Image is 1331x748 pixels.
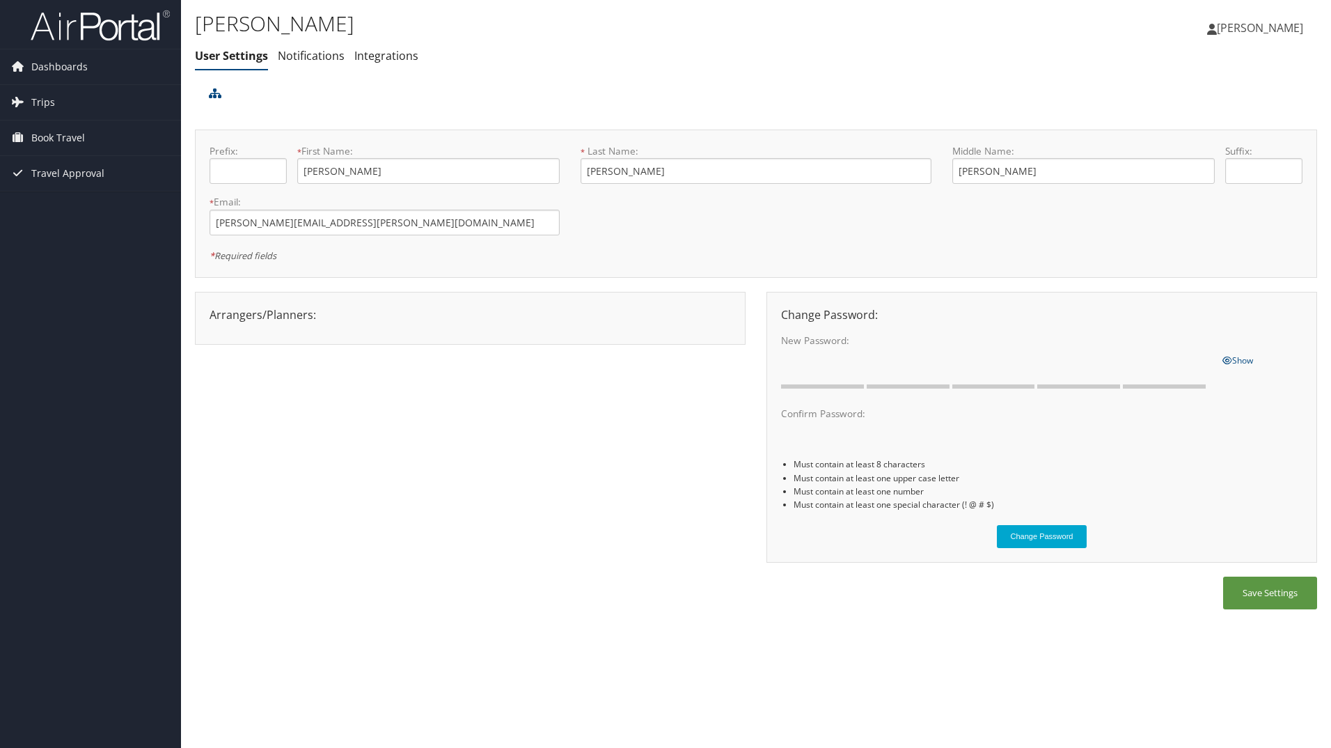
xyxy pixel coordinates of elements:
[210,195,560,209] label: Email:
[31,85,55,120] span: Trips
[195,9,943,38] h1: [PERSON_NAME]
[31,156,104,191] span: Travel Approval
[1225,144,1302,158] label: Suffix:
[195,48,268,63] a: User Settings
[1222,352,1253,367] a: Show
[210,144,287,158] label: Prefix:
[1222,354,1253,366] span: Show
[781,407,1212,421] label: Confirm Password:
[31,9,170,42] img: airportal-logo.png
[794,472,1302,485] li: Must contain at least one upper case letter
[1217,20,1303,36] span: [PERSON_NAME]
[354,48,418,63] a: Integrations
[771,306,1313,323] div: Change Password:
[781,334,1212,348] label: New Password:
[210,249,276,262] em: Required fields
[297,144,560,158] label: First Name:
[794,458,1302,471] li: Must contain at least 8 characters
[581,144,931,158] label: Last Name:
[199,306,741,323] div: Arrangers/Planners:
[31,120,85,155] span: Book Travel
[1207,7,1317,49] a: [PERSON_NAME]
[1223,577,1317,609] button: Save Settings
[952,144,1215,158] label: Middle Name:
[794,498,1302,511] li: Must contain at least one special character (! @ # $)
[997,525,1087,548] button: Change Password
[31,49,88,84] span: Dashboards
[794,485,1302,498] li: Must contain at least one number
[278,48,345,63] a: Notifications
